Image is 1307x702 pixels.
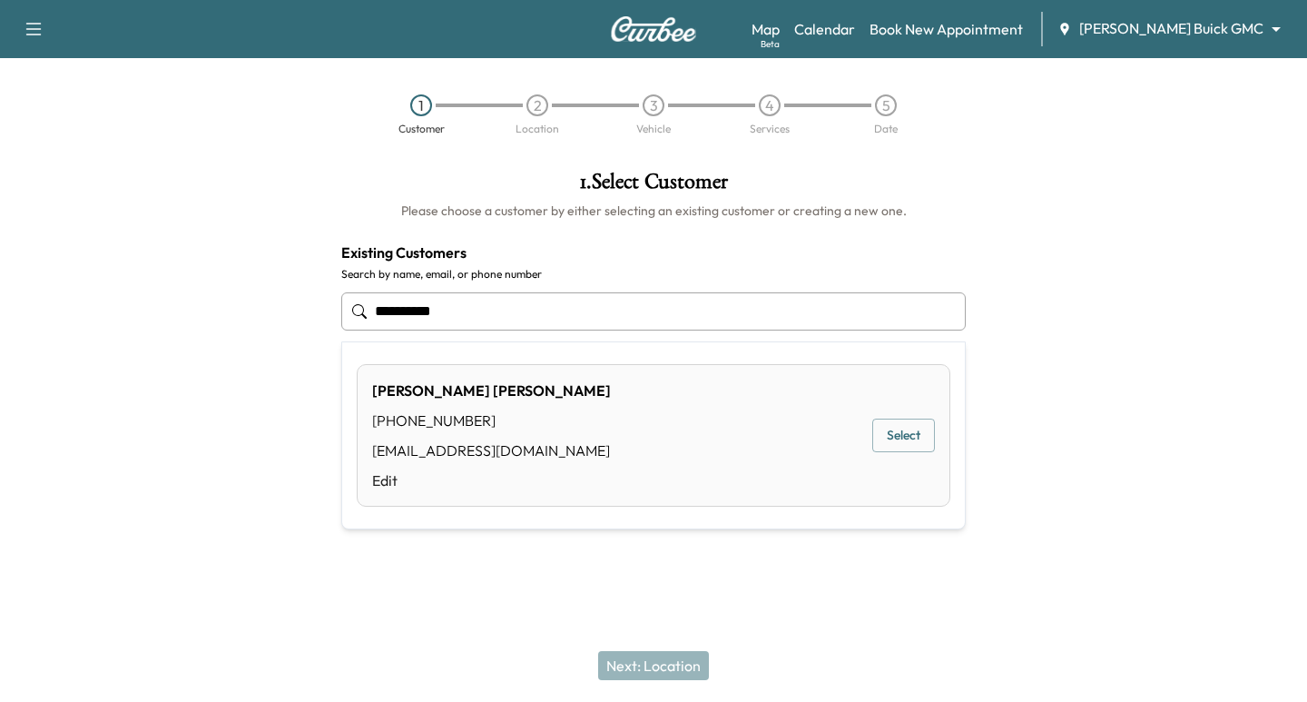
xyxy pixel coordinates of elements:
[341,242,966,263] h4: Existing Customers
[516,124,559,134] div: Location
[636,124,671,134] div: Vehicle
[526,94,548,116] div: 2
[752,18,780,40] a: MapBeta
[761,37,780,51] div: Beta
[341,267,966,282] label: Search by name, email, or phone number
[372,380,611,401] div: [PERSON_NAME] [PERSON_NAME]
[398,124,445,134] div: Customer
[759,94,781,116] div: 4
[410,94,432,116] div: 1
[372,410,611,431] div: [PHONE_NUMBER]
[341,171,966,202] h1: 1 . Select Customer
[872,419,935,452] button: Select
[1079,18,1263,39] span: [PERSON_NAME] Buick GMC
[610,16,697,42] img: Curbee Logo
[875,94,897,116] div: 5
[874,124,898,134] div: Date
[750,124,790,134] div: Services
[643,94,664,116] div: 3
[870,18,1023,40] a: Book New Appointment
[794,18,855,40] a: Calendar
[372,470,611,491] a: Edit
[372,440,611,461] div: [EMAIL_ADDRESS][DOMAIN_NAME]
[341,202,966,220] h6: Please choose a customer by either selecting an existing customer or creating a new one.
